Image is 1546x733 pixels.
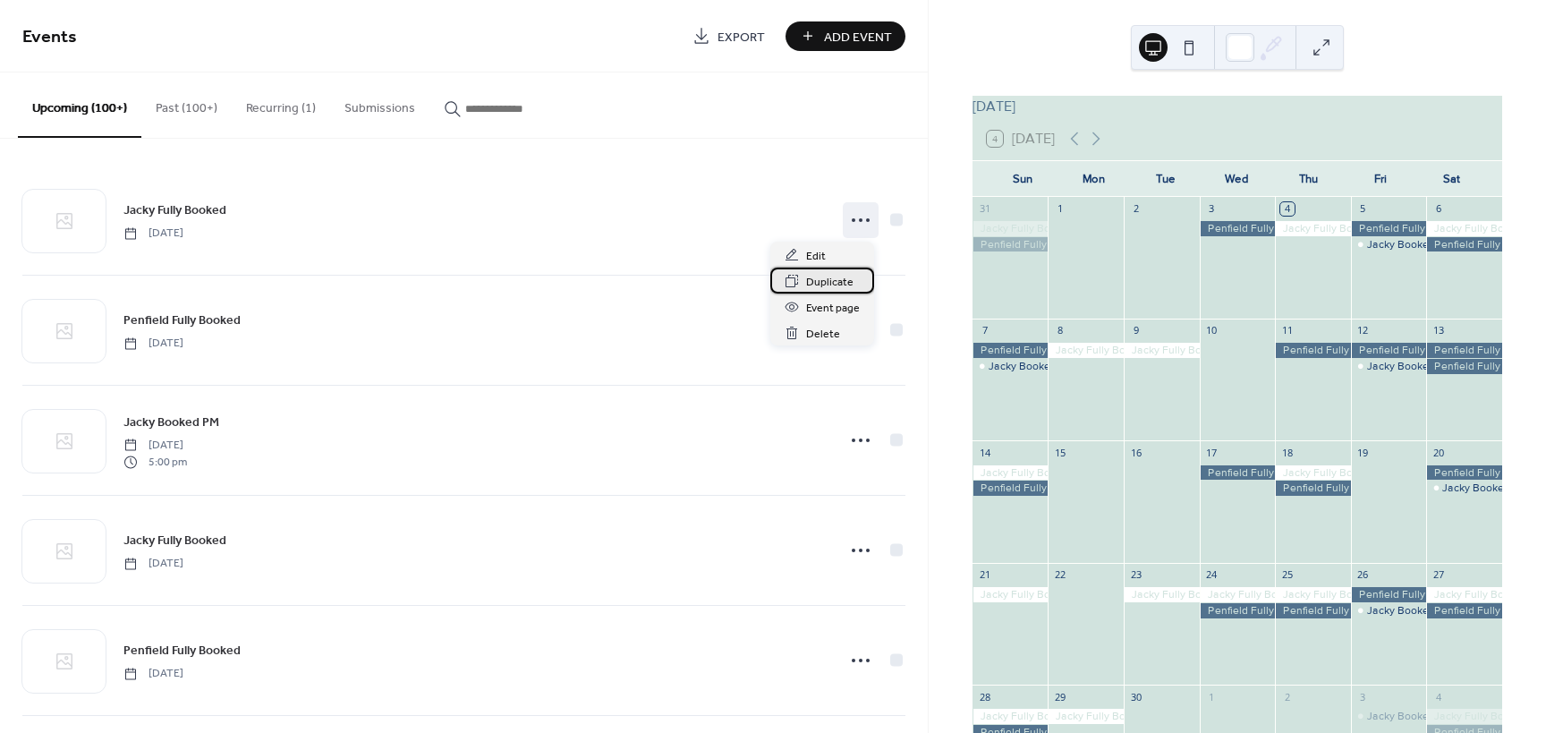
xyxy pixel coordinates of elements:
[1426,603,1502,618] div: Penfield Fully Booked
[123,556,183,572] span: [DATE]
[1200,221,1276,236] div: Penfield Fully Booked
[1053,690,1066,703] div: 29
[330,72,429,136] button: Submissions
[22,20,77,55] span: Events
[1280,324,1294,337] div: 11
[1356,202,1370,216] div: 5
[1426,481,1502,496] div: Jacky Booked PM
[824,28,892,47] span: Add Event
[1205,690,1219,703] div: 1
[1053,324,1066,337] div: 8
[1442,481,1529,496] div: Jacky Booked PM
[978,446,991,459] div: 14
[1426,359,1502,374] div: Penfield Fully Booked
[973,709,1049,724] div: Jacky Fully Booked
[1275,343,1351,358] div: Penfield Fully Booked
[1129,446,1143,459] div: 16
[18,72,141,138] button: Upcoming (100+)
[141,72,232,136] button: Past (100+)
[1280,446,1294,459] div: 18
[123,454,187,470] span: 5:00 pm
[123,226,183,242] span: [DATE]
[1431,690,1445,703] div: 4
[1124,343,1200,358] div: Jacky Fully Booked
[123,532,226,550] span: Jacky Fully Booked
[973,221,1049,236] div: Jacky Fully Booked
[1129,690,1143,703] div: 30
[1426,709,1502,724] div: Jacky Fully Booked
[1431,568,1445,582] div: 27
[806,299,860,318] span: Event page
[1200,587,1276,602] div: Jacky Fully Booked
[1275,221,1351,236] div: Jacky Fully Booked
[1356,446,1370,459] div: 19
[1275,465,1351,481] div: Jacky Fully Booked
[1356,568,1370,582] div: 26
[1426,465,1502,481] div: Penfield Fully Booked
[1356,324,1370,337] div: 12
[1205,202,1219,216] div: 3
[1205,324,1219,337] div: 10
[1351,221,1427,236] div: Penfield Fully Booked
[1351,603,1427,618] div: Jacky Booked PM
[786,21,905,51] button: Add Event
[1275,481,1351,496] div: Penfield Fully Booked
[1356,690,1370,703] div: 3
[806,273,854,292] span: Duplicate
[1048,343,1124,358] div: Jacky Fully Booked
[1431,446,1445,459] div: 20
[1351,709,1427,724] div: Jacky Booked PM
[978,324,991,337] div: 7
[123,413,219,432] span: Jacky Booked PM
[978,568,991,582] div: 21
[973,343,1049,358] div: Penfield Fully Booked
[718,28,765,47] span: Export
[806,247,826,266] span: Edit
[1273,161,1345,197] div: Thu
[1426,587,1502,602] div: Jacky Fully Booked
[123,530,226,550] a: Jacky Fully Booked
[123,201,226,220] span: Jacky Fully Booked
[123,311,241,330] span: Penfield Fully Booked
[232,72,330,136] button: Recurring (1)
[123,412,219,432] a: Jacky Booked PM
[806,325,840,344] span: Delete
[989,359,1075,374] div: Jacky Booked PM
[1367,709,1454,724] div: Jacky Booked PM
[1130,161,1202,197] div: Tue
[1202,161,1273,197] div: Wed
[1200,465,1276,481] div: Penfield Fully Booked
[123,200,226,220] a: Jacky Fully Booked
[1205,568,1219,582] div: 24
[1129,324,1143,337] div: 9
[1351,237,1427,252] div: Jacky Booked PM
[123,438,187,454] span: [DATE]
[1280,690,1294,703] div: 2
[1275,603,1351,618] div: Penfield Fully Booked
[1048,709,1124,724] div: Jacky Fully Booked
[973,481,1049,496] div: Penfield Fully Booked
[973,465,1049,481] div: Jacky Fully Booked
[973,359,1049,374] div: Jacky Booked PM
[1351,587,1427,602] div: Penfield Fully Booked
[123,642,241,661] span: Penfield Fully Booked
[1431,324,1445,337] div: 13
[978,690,991,703] div: 28
[1431,202,1445,216] div: 6
[123,666,183,682] span: [DATE]
[1426,343,1502,358] div: Penfield Fully Booked
[1351,359,1427,374] div: Jacky Booked PM
[1426,237,1502,252] div: Penfield Fully Booked
[679,21,778,51] a: Export
[973,237,1049,252] div: Penfield Fully Booked
[123,310,241,330] a: Penfield Fully Booked
[973,587,1049,602] div: Jacky Fully Booked
[1351,343,1427,358] div: Penfield Fully Booked
[1416,161,1488,197] div: Sat
[1275,587,1351,602] div: Jacky Fully Booked
[1345,161,1416,197] div: Fri
[1129,202,1143,216] div: 2
[1367,359,1454,374] div: Jacky Booked PM
[1129,568,1143,582] div: 23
